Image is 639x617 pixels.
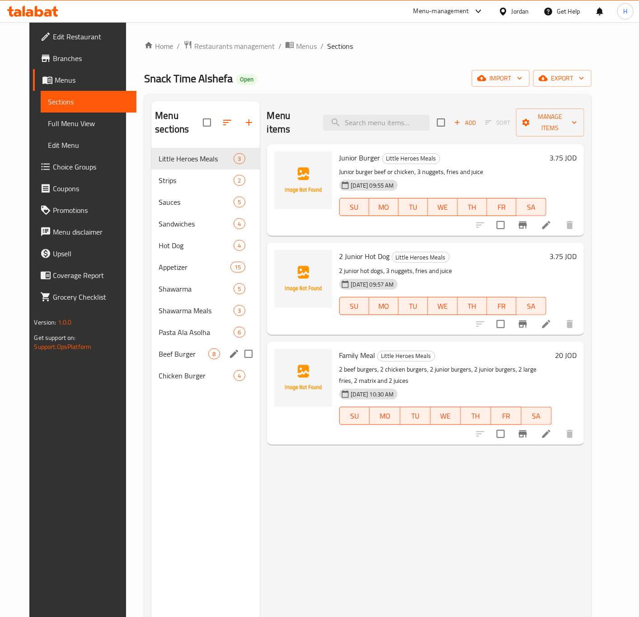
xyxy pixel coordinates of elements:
[234,241,244,250] span: 4
[451,116,479,130] span: Add item
[151,235,259,256] div: Hot Dog4
[238,112,260,133] button: Add section
[151,321,259,343] div: Pasta Ala Asolha6
[432,201,454,214] span: WE
[339,198,369,216] button: SU
[491,424,510,443] span: Select to update
[491,407,522,425] button: FR
[343,300,366,313] span: SU
[392,252,449,263] span: Little Heroes Meals
[151,170,259,191] div: Strips2
[339,265,546,277] p: 2 junior hot dogs, 3 nuggets, fries and juice
[159,218,234,229] div: Sandwiches
[159,305,234,316] div: Shawarma Meals
[234,240,245,251] div: items
[517,198,546,216] button: SA
[296,41,317,52] span: Menus
[461,407,491,425] button: TH
[53,248,129,259] span: Upsell
[373,410,396,423] span: MO
[197,113,216,132] span: Select all sections
[151,191,259,213] div: Sauces5
[461,300,484,313] span: TH
[479,73,522,84] span: import
[428,198,457,216] button: WE
[550,250,577,263] h6: 3.75 JOD
[434,410,457,423] span: WE
[33,286,136,308] a: Grocery Checklist
[432,300,454,313] span: WE
[48,140,129,151] span: Edit Menu
[327,41,353,52] span: Sections
[41,113,136,134] a: Full Menu View
[34,341,91,353] a: Support.OpsPlatform
[465,410,488,423] span: TH
[234,220,244,228] span: 4
[151,148,259,170] div: Little Heroes Meals3
[402,300,424,313] span: TU
[522,407,552,425] button: SA
[369,198,399,216] button: MO
[555,349,577,362] h6: 20 JOD
[159,349,208,359] span: Beef Burger
[520,201,542,214] span: SA
[234,175,245,186] div: items
[413,6,469,17] div: Menu-management
[541,220,552,231] a: Edit menu item
[159,327,234,338] span: Pasta Ala Asolha
[458,198,487,216] button: TH
[194,41,275,52] span: Restaurants management
[491,300,513,313] span: FR
[236,74,257,85] div: Open
[234,155,244,163] span: 3
[209,350,219,358] span: 8
[274,349,332,407] img: Family Meal
[525,410,548,423] span: SA
[177,41,180,52] li: /
[234,305,245,316] div: items
[159,283,234,294] span: Shawarma
[48,96,129,107] span: Sections
[151,278,259,300] div: Shawarma5
[428,297,457,315] button: WE
[33,178,136,199] a: Coupons
[155,109,202,136] h2: Menu sections
[144,68,233,89] span: Snack Time Alshefa
[516,108,584,137] button: Manage items
[234,370,245,381] div: items
[159,262,230,273] span: Appetizer
[343,410,366,423] span: SU
[53,53,129,64] span: Branches
[33,199,136,221] a: Promotions
[274,250,332,308] img: 2 Junior Hot Dog
[234,176,244,185] span: 2
[404,410,427,423] span: TU
[34,316,56,328] span: Version:
[285,40,317,52] a: Menus
[236,75,257,83] span: Open
[159,197,234,207] div: Sauces
[348,181,398,190] span: [DATE] 09:55 AM
[159,153,234,164] span: Little Heroes Meals
[234,218,245,229] div: items
[339,364,552,386] p: 2 beef burgers, 2 chicken burgers, 2 junior burgers, 2 junior burgers, 2 large fries, 2 matrix an...
[151,144,259,390] nav: Menu sections
[55,75,129,85] span: Menus
[400,407,431,425] button: TU
[520,300,542,313] span: SA
[523,111,577,134] span: Manage items
[458,297,487,315] button: TH
[559,214,581,236] button: delete
[58,316,72,328] span: 1.0.0
[512,423,534,445] button: Branch-specific-item
[33,156,136,178] a: Choice Groups
[339,407,370,425] button: SU
[33,243,136,264] a: Upsell
[234,372,244,380] span: 4
[623,6,627,16] span: H
[33,264,136,286] a: Coverage Report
